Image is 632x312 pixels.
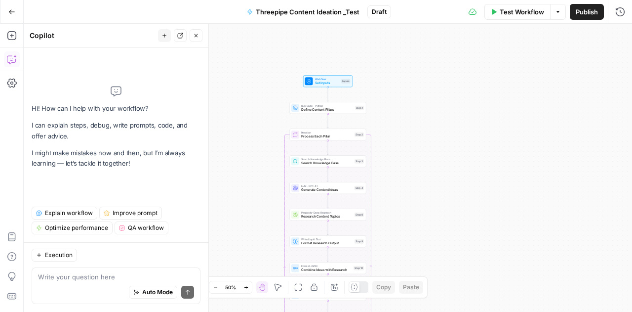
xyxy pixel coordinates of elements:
[32,207,97,220] button: Explain workflow
[32,148,200,169] p: I might make mistakes now and then, but I’m always learning — let’s tackle it together!
[301,134,353,139] span: Process Each Pillar
[99,207,162,220] button: Improve prompt
[327,221,329,235] g: Edge from step_8 to step_9
[301,104,353,108] span: Run Code · Python
[301,267,352,272] span: Combine Ideas with Research
[301,131,353,134] span: Iteration
[301,211,353,215] span: Perplexity Deep Research
[341,79,351,84] div: Inputs
[32,120,200,141] p: I can explain steps, debug, write prompts, code, and offer advice.
[355,239,364,244] div: Step 9
[301,264,352,268] span: Format JSON
[32,249,77,262] button: Execution
[45,223,108,232] span: Optimize performance
[290,262,366,274] div: Format JSONCombine Ideas with ResearchStep 10
[399,281,423,294] button: Paste
[576,7,598,17] span: Publish
[128,223,164,232] span: QA workflow
[301,187,353,192] span: Generate Content Ideas
[301,237,353,241] span: Write Liquid Text
[327,167,329,181] g: Edge from step_3 to step_4
[290,235,366,247] div: Write Liquid TextFormat Research OutputStep 9
[327,114,329,128] g: Edge from step_1 to step_2
[355,213,364,217] div: Step 8
[301,107,353,112] span: Define Content Pillars
[30,31,155,41] div: Copilot
[113,209,158,218] span: Improve prompt
[327,247,329,262] g: Edge from step_9 to step_10
[301,214,353,219] span: Research Content Topics
[301,161,353,166] span: Search Knowledge Base
[500,7,544,17] span: Test Workflow
[403,283,419,292] span: Paste
[290,102,366,114] div: Run Code · PythonDefine Content PillarsStep 1
[570,4,604,20] button: Publish
[241,4,365,20] button: Threepipe Content Ideation _Test
[115,222,168,234] button: QA workflow
[225,283,236,291] span: 50%
[301,157,353,161] span: Search Knowledge Base
[355,106,364,110] div: Step 1
[290,129,366,140] div: IterationProcess Each PillarStep 2
[290,182,366,194] div: LLM · GPT-4.1Generate Content IdeasStep 4
[290,155,366,167] div: Search Knowledge BaseSearch Knowledge BaseStep 3
[315,81,340,86] span: Set Inputs
[129,286,177,299] button: Auto Mode
[32,222,113,234] button: Optimize performance
[372,7,387,16] span: Draft
[355,159,364,164] div: Step 3
[301,241,353,246] span: Format Research Output
[484,4,550,20] button: Test Workflow
[376,283,391,292] span: Copy
[301,184,353,188] span: LLM · GPT-4.1
[290,209,366,221] div: Perplexity Deep ResearchResearch Content TopicsStep 8
[327,194,329,208] g: Edge from step_4 to step_8
[256,7,359,17] span: Threepipe Content Ideation _Test
[142,288,173,297] span: Auto Mode
[45,251,73,260] span: Execution
[315,77,340,81] span: Workflow
[372,281,395,294] button: Copy
[45,209,93,218] span: Explain workflow
[32,103,200,114] p: Hi! How can I help with your workflow?
[355,133,364,137] div: Step 2
[355,186,364,190] div: Step 4
[327,87,329,101] g: Edge from start to step_1
[354,266,364,270] div: Step 10
[327,140,329,155] g: Edge from step_2 to step_3
[290,75,366,87] div: WorkflowSet InputsInputs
